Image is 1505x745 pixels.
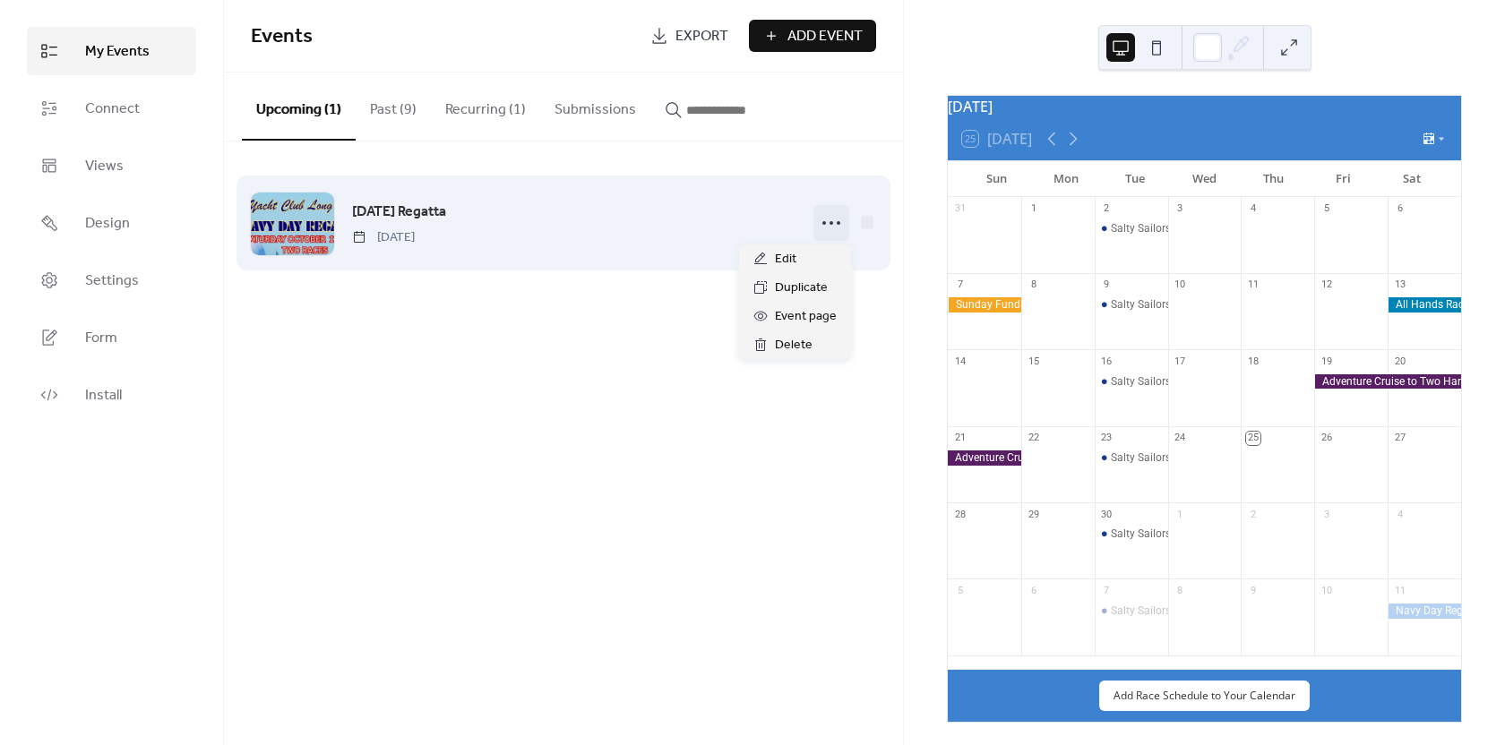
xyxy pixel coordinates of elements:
span: My Events [85,41,150,63]
a: [DATE] Regatta [352,201,446,224]
span: Duplicate [775,278,828,299]
a: Design [27,199,196,247]
div: 27 [1393,432,1406,445]
button: Upcoming (1) [242,73,356,141]
div: Salty Sailors Pursuit Race [1111,527,1234,542]
div: Salty Sailors Pursuit Race [1111,450,1234,466]
div: 16 [1100,355,1114,368]
div: 29 [1027,508,1040,521]
div: 22 [1027,432,1040,445]
div: Fri [1308,161,1377,197]
div: Sunday Funday [948,297,1021,313]
button: Submissions [540,73,650,139]
div: Salty Sailors Pursuit Race [1095,297,1168,313]
div: 1 [1027,202,1040,216]
div: 25 [1246,432,1260,445]
div: Salty Sailors Pursuit Race [1095,527,1168,542]
div: 7 [953,278,967,292]
div: Sat [1378,161,1447,197]
div: 2 [1246,508,1260,521]
button: Add Race Schedule to Your Calendar [1099,681,1310,711]
div: 12 [1320,278,1333,292]
div: 28 [953,508,967,521]
div: Wed [1170,161,1239,197]
span: Design [85,213,130,235]
div: Salty Sailors Pursuit Race [1111,221,1234,236]
div: Sun [962,161,1031,197]
div: 1 [1174,508,1187,521]
div: 19 [1320,355,1333,368]
div: 10 [1320,584,1333,597]
a: Form [27,313,196,362]
div: 4 [1246,202,1260,216]
span: Export [675,26,728,47]
div: 11 [1393,584,1406,597]
div: Tue [1101,161,1170,197]
div: Salty Sailors Pursuit Race [1095,604,1168,619]
div: 4 [1393,508,1406,521]
span: Event page [775,306,837,328]
div: Adventure Cruise to Two Harbors [948,450,1021,466]
a: Views [27,141,196,190]
div: 5 [1320,202,1333,216]
a: Settings [27,256,196,304]
div: Salty Sailors Pursuit Race [1095,374,1168,390]
div: 6 [1393,202,1406,216]
a: Export [637,20,742,52]
div: 2 [1100,202,1114,216]
div: Navy Day Regatta [1388,604,1461,619]
div: 23 [1100,432,1114,445]
div: Salty Sailors Pursuit Race [1111,374,1234,390]
span: Install [85,385,122,407]
div: 24 [1174,432,1187,445]
span: Form [85,328,117,349]
a: Connect [27,84,196,133]
div: 30 [1100,508,1114,521]
div: Salty Sailors Pursuit Race [1111,604,1234,619]
div: 26 [1320,432,1333,445]
div: 20 [1393,355,1406,368]
div: Salty Sailors Pursuit Race [1095,221,1168,236]
a: My Events [27,27,196,75]
span: [DATE] [352,228,415,247]
div: All Hands Race [1388,297,1461,313]
div: 7 [1100,584,1114,597]
div: [DATE] [948,96,1461,117]
span: Connect [85,98,140,120]
span: Add Event [787,26,863,47]
div: 10 [1174,278,1187,292]
button: Add Event [749,20,876,52]
div: 13 [1393,278,1406,292]
div: Salty Sailors Pursuit Race [1111,297,1234,313]
span: Views [85,156,124,177]
span: [DATE] Regatta [352,201,446,223]
div: 3 [1174,202,1187,216]
div: 17 [1174,355,1187,368]
button: Recurring (1) [431,73,540,139]
span: Events [251,17,313,56]
div: 8 [1027,278,1040,292]
div: 3 [1320,508,1333,521]
div: 21 [953,432,967,445]
div: 8 [1174,584,1187,597]
div: 9 [1100,278,1114,292]
a: Install [27,371,196,419]
span: Delete [775,335,813,356]
span: Settings [85,270,139,292]
span: Edit [775,249,796,270]
div: 11 [1246,278,1260,292]
div: 5 [953,584,967,597]
div: Salty Sailors Pursuit Race [1095,450,1168,466]
div: 14 [953,355,967,368]
div: 18 [1246,355,1260,368]
div: Adventure Cruise to Two Harbors [1314,374,1461,390]
div: Thu [1239,161,1308,197]
div: 15 [1027,355,1040,368]
div: 31 [953,202,967,216]
div: 9 [1246,584,1260,597]
button: Past (9) [356,73,431,139]
div: Mon [1031,161,1100,197]
div: 6 [1027,584,1040,597]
